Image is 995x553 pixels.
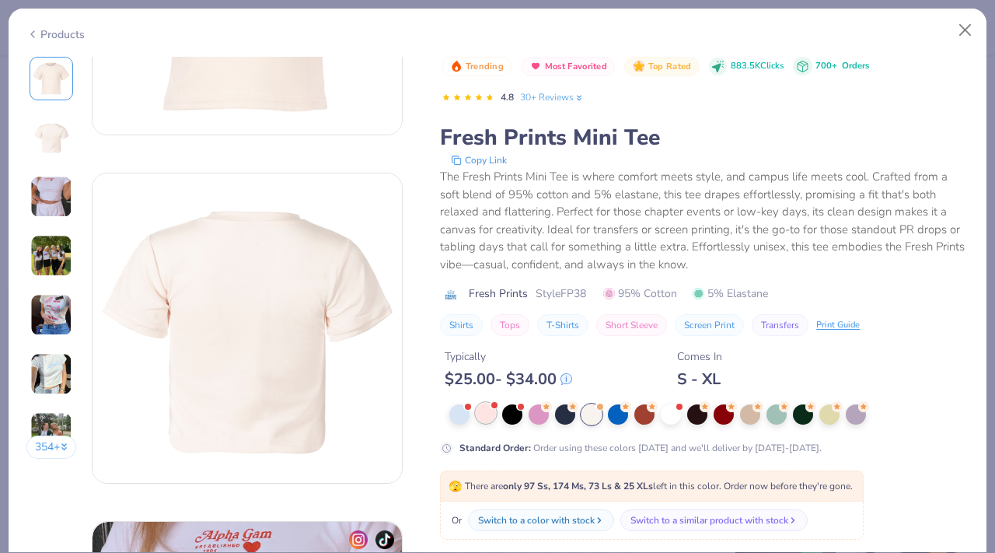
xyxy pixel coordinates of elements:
div: Comes In [677,348,722,365]
span: 🫣 [449,479,462,494]
span: Trending [466,62,504,71]
span: Top Rated [648,62,692,71]
button: Close [951,16,980,45]
img: Front [33,60,70,97]
span: There are left in this color. Order now before they're gone. [449,480,853,492]
img: User generated content [30,176,72,218]
button: Tops [491,314,529,336]
div: $ 25.00 - $ 34.00 [445,369,572,389]
img: User generated content [30,412,72,454]
div: Fresh Prints Mini Tee [440,123,969,152]
button: Screen Print [675,314,744,336]
div: 700+ [815,60,869,73]
img: tiktok-icon.png [375,530,394,549]
div: Order using these colors [DATE] and we'll deliver by [DATE]-[DATE]. [459,441,822,455]
span: 95% Cotton [603,285,677,302]
span: Orders [842,60,869,72]
img: brand logo [440,289,461,301]
button: Switch to a color with stock [468,509,614,531]
span: 4.8 [501,91,514,103]
button: Shirts [440,314,483,336]
img: Back [33,119,70,156]
div: Switch to a similar product with stock [630,513,788,527]
button: copy to clipboard [446,152,511,168]
button: Badge Button [521,57,615,77]
div: S - XL [677,369,722,389]
img: Most Favorited sort [529,60,542,72]
div: Switch to a color with stock [478,513,595,527]
a: 30+ Reviews [520,90,585,104]
span: 883.5K Clicks [731,60,784,73]
button: Short Sleeve [596,314,667,336]
strong: only 97 Ss, 174 Ms, 73 Ls & 25 XLs [503,480,653,492]
button: Badge Button [442,57,511,77]
button: T-Shirts [537,314,588,336]
img: Back [93,173,402,483]
span: Fresh Prints [469,285,528,302]
img: User generated content [30,235,72,277]
span: Most Favorited [545,62,607,71]
div: Typically [445,348,572,365]
button: Switch to a similar product with stock [620,509,808,531]
div: 4.8 Stars [442,86,494,110]
button: Transfers [752,314,808,336]
button: Badge Button [624,57,699,77]
img: User generated content [30,294,72,336]
span: Or [449,513,462,527]
img: Trending sort [450,60,463,72]
button: 354+ [26,436,77,459]
span: 5% Elastane [693,285,768,302]
div: The Fresh Prints Mini Tee is where comfort meets style, and campus life meets cool. Crafted from ... [440,168,969,273]
span: Style FP38 [536,285,586,302]
img: insta-icon.png [349,530,368,549]
img: User generated content [30,353,72,395]
strong: Standard Order : [459,442,531,454]
img: Top Rated sort [633,60,645,72]
div: Products [26,26,85,43]
div: Print Guide [816,319,860,332]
